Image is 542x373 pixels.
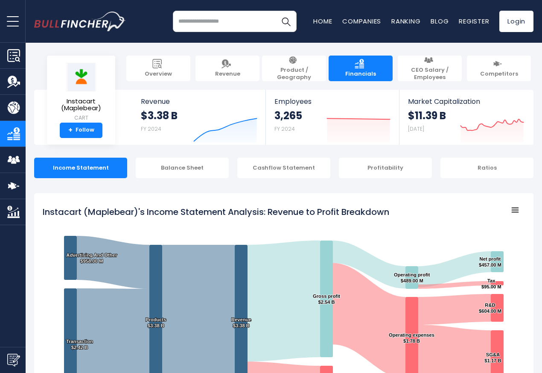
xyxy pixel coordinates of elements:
small: FY 2024 [141,125,161,132]
tspan: Instacart (Maplebear)'s Income Statement Analysis: Revenue to Profit Breakdown [43,206,389,218]
text: Transaction $2.42 B [66,339,93,350]
a: Register [459,17,489,26]
a: Go to homepage [34,12,126,31]
a: Market Capitalization $11.39 B [DATE] [399,90,533,145]
img: bullfincher logo [34,12,126,31]
div: Profitability [339,158,432,178]
small: [DATE] [408,125,424,132]
span: Financials [345,70,376,78]
text: Net profit $457.00 M [479,256,501,267]
span: Market Capitalization [408,97,524,106]
text: Advertising And Other $958.00 M [66,253,117,264]
a: Overview [126,56,190,81]
a: Blog [431,17,449,26]
text: R&D $604.00 M [479,303,501,314]
text: Tax $95.00 M [481,278,501,289]
div: Balance Sheet [136,158,229,178]
text: Products $3.38 B [146,317,166,328]
a: Financials [329,56,393,81]
span: Revenue [215,70,240,78]
a: CEO Salary / Employees [398,56,462,81]
strong: $11.39 B [408,109,446,122]
a: Companies [342,17,381,26]
span: Instacart (Maplebear) [54,98,108,112]
span: Employees [274,97,390,106]
span: Product / Geography [266,67,322,81]
a: Revenue $3.38 B FY 2024 [132,90,266,145]
a: Product / Geography [262,56,326,81]
a: Revenue [195,56,259,81]
a: Instacart (Maplebear) CART [53,62,109,123]
strong: + [68,126,73,134]
span: Revenue [141,97,257,106]
span: Competitors [480,70,518,78]
text: Revenue $3.38 B [231,317,251,328]
a: Employees 3,265 FY 2024 [266,90,399,145]
a: Ranking [391,17,420,26]
text: Operating expenses $1.78 B [389,332,434,344]
span: Overview [145,70,172,78]
small: CART [54,114,108,122]
a: Home [313,17,332,26]
text: Gross profit $2.54 B [313,294,340,305]
a: +Follow [60,123,102,138]
text: Operating profit $489.00 M [394,272,430,283]
strong: 3,265 [274,109,302,122]
small: FY 2024 [274,125,295,132]
strong: $3.38 B [141,109,178,122]
button: Search [275,11,297,32]
div: Ratios [440,158,533,178]
a: Competitors [467,56,531,81]
div: Income Statement [34,158,127,178]
text: SG&A $1.17 B [484,352,501,363]
span: CEO Salary / Employees [402,67,457,81]
div: Cashflow Statement [237,158,330,178]
a: Login [499,11,533,32]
